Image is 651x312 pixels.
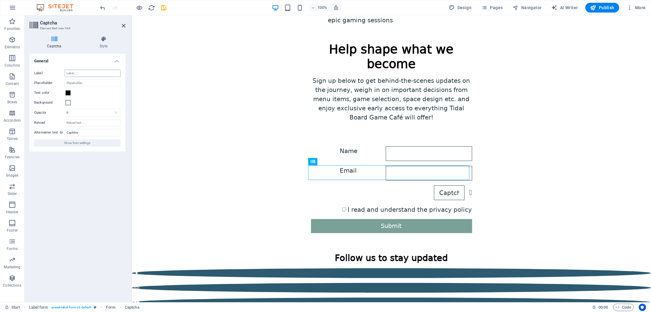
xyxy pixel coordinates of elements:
label: Text color [34,89,65,97]
span: Pages [481,5,503,11]
p: Footer [7,228,18,233]
button: More [624,3,648,13]
div: Design (Ctrl+Alt+Y) [447,3,474,13]
p: Elements [5,45,20,50]
button: Pages [479,3,505,13]
span: . preset-label-form-v3-default [51,304,92,311]
h6: Session time [592,304,608,311]
span: Click to select. Double-click to edit [125,304,139,311]
p: Slider [8,191,17,196]
button: Navigator [510,3,544,13]
h2: Captcha [40,20,125,26]
i: Save (Ctrl+S) [161,4,168,11]
i: Reload page [148,4,155,11]
nav: breadcrumb [29,304,139,311]
h3: Element #ed-new-544 [40,26,113,31]
input: Reload text... [65,119,121,127]
span: Click to select. Double-click to edit [29,304,48,311]
p: Marketing [4,265,20,270]
a: Click to cancel selection. Double-click to open Pages [5,304,20,311]
p: Header [6,210,18,215]
input: Placeholder... [65,79,121,87]
button: Show form settings [34,139,121,147]
button: undo [99,4,107,11]
label: Reload [34,119,65,127]
h4: Style [82,36,125,49]
h6: 100% [317,4,327,11]
p: Accordion [4,118,21,123]
p: Features [5,155,20,160]
button: AI Writer [549,3,580,13]
span: Navigator [513,5,542,11]
button: Code [613,304,634,311]
p: Boxes [7,100,17,105]
p: Images [6,173,19,178]
span: 00 00 [599,304,608,311]
span: Show form settings [64,139,91,147]
p: Favorites [4,26,20,31]
button: Usercentrics [639,304,646,311]
input: Label... [65,70,121,77]
i: On resize automatically adjust zoom level to fit chosen device. [333,5,339,10]
button: Design [447,3,474,13]
span: AI Writer [552,5,578,11]
button: reload [148,4,155,11]
button: 100% [308,4,330,11]
button: save [160,4,168,11]
h4: Captcha [29,36,82,49]
span: Code [616,304,631,311]
i: Undo: Move elements (Ctrl+Z) [99,4,107,11]
p: Tables [7,136,18,141]
button: Publish [585,3,619,13]
span: More [627,5,646,11]
p: Forms [7,246,18,251]
label: Opacity [34,111,65,114]
img: Editor Logo [35,4,81,11]
label: Background [34,99,65,106]
i: This element is a customizable preset [94,306,96,309]
input: Placeholder... [65,129,121,136]
input: Captcha [302,170,333,185]
span: Design [449,5,472,11]
p: Content [5,81,19,86]
h4: General [29,54,125,65]
label: Label [34,70,65,77]
span: Click to select. Double-click to edit [106,304,115,311]
p: Collections [3,283,21,288]
label: Alternative text [34,129,65,136]
label: Placeholder [34,79,65,87]
span: Publish [590,5,614,11]
span: : [603,305,604,310]
p: Columns [5,63,20,68]
button: Click here to leave preview mode and continue editing [136,4,143,11]
div: % [112,109,120,116]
